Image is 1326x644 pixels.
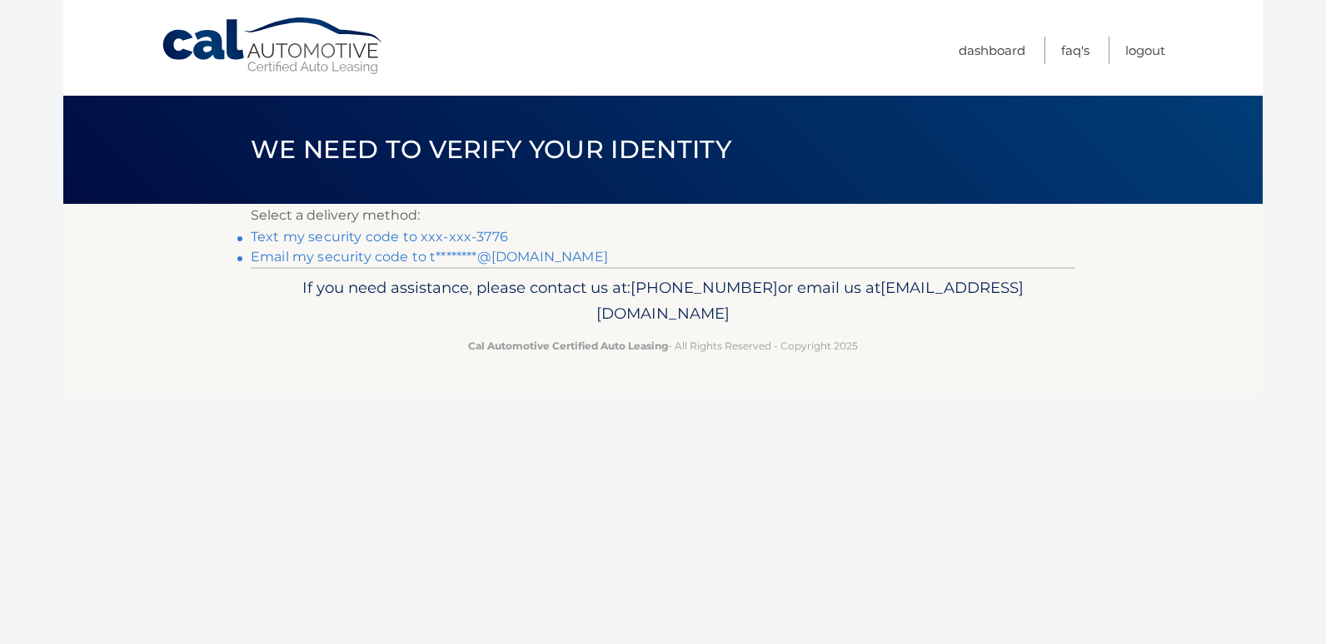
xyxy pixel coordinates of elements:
a: Email my security code to t********@[DOMAIN_NAME] [251,249,608,265]
span: [PHONE_NUMBER] [631,278,778,297]
span: We need to verify your identity [251,134,731,165]
a: Logout [1125,37,1165,64]
a: Cal Automotive [161,17,386,76]
a: Dashboard [959,37,1025,64]
p: - All Rights Reserved - Copyright 2025 [262,337,1064,354]
a: Text my security code to xxx-xxx-3776 [251,229,508,245]
p: Select a delivery method: [251,204,1075,227]
p: If you need assistance, please contact us at: or email us at [262,275,1064,328]
strong: Cal Automotive Certified Auto Leasing [468,339,668,352]
a: FAQ's [1061,37,1089,64]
